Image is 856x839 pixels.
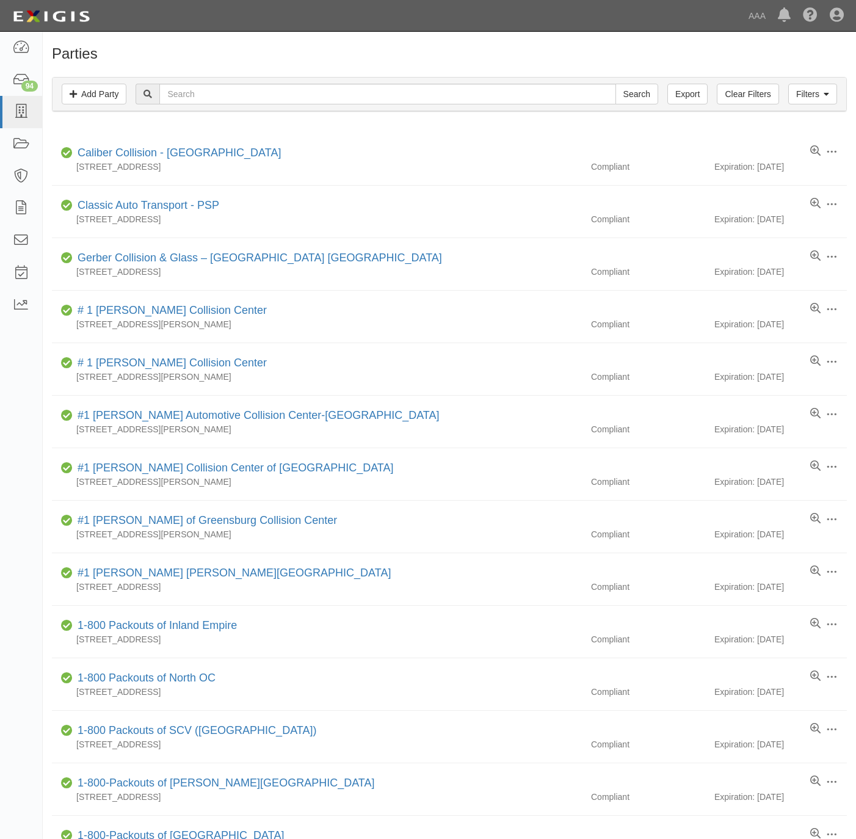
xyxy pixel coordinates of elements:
[810,513,821,525] a: View results summary
[742,4,772,28] a: AAA
[78,724,316,736] a: 1-800 Packouts of SCV ([GEOGRAPHIC_DATA])
[714,581,847,593] div: Expiration: [DATE]
[582,476,714,488] div: Compliant
[78,462,394,474] a: #1 [PERSON_NAME] Collision Center of [GEOGRAPHIC_DATA]
[810,670,821,683] a: View results summary
[714,371,847,383] div: Expiration: [DATE]
[810,303,821,315] a: View results summary
[78,304,267,316] a: # 1 [PERSON_NAME] Collision Center
[582,686,714,698] div: Compliant
[159,84,615,104] input: Search
[582,738,714,750] div: Compliant
[73,408,440,424] div: #1 Cochran Automotive Collision Center-Monroeville
[810,408,821,420] a: View results summary
[714,528,847,540] div: Expiration: [DATE]
[810,460,821,473] a: View results summary
[9,5,93,27] img: logo-5460c22ac91f19d4615b14bd174203de0afe785f0fc80cf4dbbc73dc1793850b.png
[78,409,440,421] a: #1 [PERSON_NAME] Automotive Collision Center-[GEOGRAPHIC_DATA]
[582,528,714,540] div: Compliant
[52,46,847,62] h1: Parties
[52,476,582,488] div: [STREET_ADDRESS][PERSON_NAME]
[52,371,582,383] div: [STREET_ADDRESS][PERSON_NAME]
[582,318,714,330] div: Compliant
[73,145,281,161] div: Caliber Collision - Gainesville
[61,307,73,315] i: Compliant
[73,355,267,371] div: # 1 Cochran Collision Center
[582,581,714,593] div: Compliant
[52,738,582,750] div: [STREET_ADDRESS]
[73,670,216,686] div: 1-800 Packouts of North OC
[52,633,582,645] div: [STREET_ADDRESS]
[582,633,714,645] div: Compliant
[78,357,267,369] a: # 1 [PERSON_NAME] Collision Center
[717,84,778,104] a: Clear Filters
[582,161,714,173] div: Compliant
[714,318,847,330] div: Expiration: [DATE]
[61,412,73,420] i: Compliant
[61,359,73,368] i: Compliant
[714,266,847,278] div: Expiration: [DATE]
[78,619,237,631] a: 1-800 Packouts of Inland Empire
[52,686,582,698] div: [STREET_ADDRESS]
[714,738,847,750] div: Expiration: [DATE]
[52,791,582,803] div: [STREET_ADDRESS]
[714,423,847,435] div: Expiration: [DATE]
[78,672,216,684] a: 1-800 Packouts of North OC
[78,199,219,211] a: Classic Auto Transport - PSP
[73,775,374,791] div: 1-800-Packouts of Beverly Hills
[52,266,582,278] div: [STREET_ADDRESS]
[21,81,38,92] div: 94
[714,633,847,645] div: Expiration: [DATE]
[61,674,73,683] i: Compliant
[78,147,281,159] a: Caliber Collision - [GEOGRAPHIC_DATA]
[810,198,821,210] a: View results summary
[61,464,73,473] i: Compliant
[803,9,818,23] i: Help Center - Complianz
[714,791,847,803] div: Expiration: [DATE]
[73,460,394,476] div: #1 Cochran Collision Center of Greensburg
[52,161,582,173] div: [STREET_ADDRESS]
[61,569,73,578] i: Compliant
[61,149,73,158] i: Compliant
[810,565,821,578] a: View results summary
[582,213,714,225] div: Compliant
[78,567,391,579] a: #1 [PERSON_NAME] [PERSON_NAME][GEOGRAPHIC_DATA]
[78,252,442,264] a: Gerber Collision & Glass – [GEOGRAPHIC_DATA] [GEOGRAPHIC_DATA]
[810,775,821,788] a: View results summary
[810,723,821,735] a: View results summary
[73,513,337,529] div: #1 Cochran of Greensburg Collision Center
[73,723,316,739] div: 1-800 Packouts of SCV (Santa Clarita Valley)
[61,517,73,525] i: Compliant
[52,581,582,593] div: [STREET_ADDRESS]
[52,213,582,225] div: [STREET_ADDRESS]
[52,528,582,540] div: [STREET_ADDRESS][PERSON_NAME]
[61,254,73,263] i: Compliant
[73,565,391,581] div: #1 Cochran Robinson Township
[61,779,73,788] i: Compliant
[78,777,374,789] a: 1-800-Packouts of [PERSON_NAME][GEOGRAPHIC_DATA]
[788,84,837,104] a: Filters
[714,686,847,698] div: Expiration: [DATE]
[52,423,582,435] div: [STREET_ADDRESS][PERSON_NAME]
[73,198,219,214] div: Classic Auto Transport - PSP
[714,476,847,488] div: Expiration: [DATE]
[810,145,821,158] a: View results summary
[61,622,73,630] i: Compliant
[61,202,73,210] i: Compliant
[73,250,442,266] div: Gerber Collision & Glass – Houston Brighton
[667,84,708,104] a: Export
[582,371,714,383] div: Compliant
[615,84,658,104] input: Search
[73,618,237,634] div: 1-800 Packouts of Inland Empire
[714,161,847,173] div: Expiration: [DATE]
[61,727,73,735] i: Compliant
[78,514,337,526] a: #1 [PERSON_NAME] of Greensburg Collision Center
[582,266,714,278] div: Compliant
[810,250,821,263] a: View results summary
[810,618,821,630] a: View results summary
[52,318,582,330] div: [STREET_ADDRESS][PERSON_NAME]
[582,423,714,435] div: Compliant
[62,84,126,104] a: Add Party
[714,213,847,225] div: Expiration: [DATE]
[73,303,267,319] div: # 1 Cochran Collision Center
